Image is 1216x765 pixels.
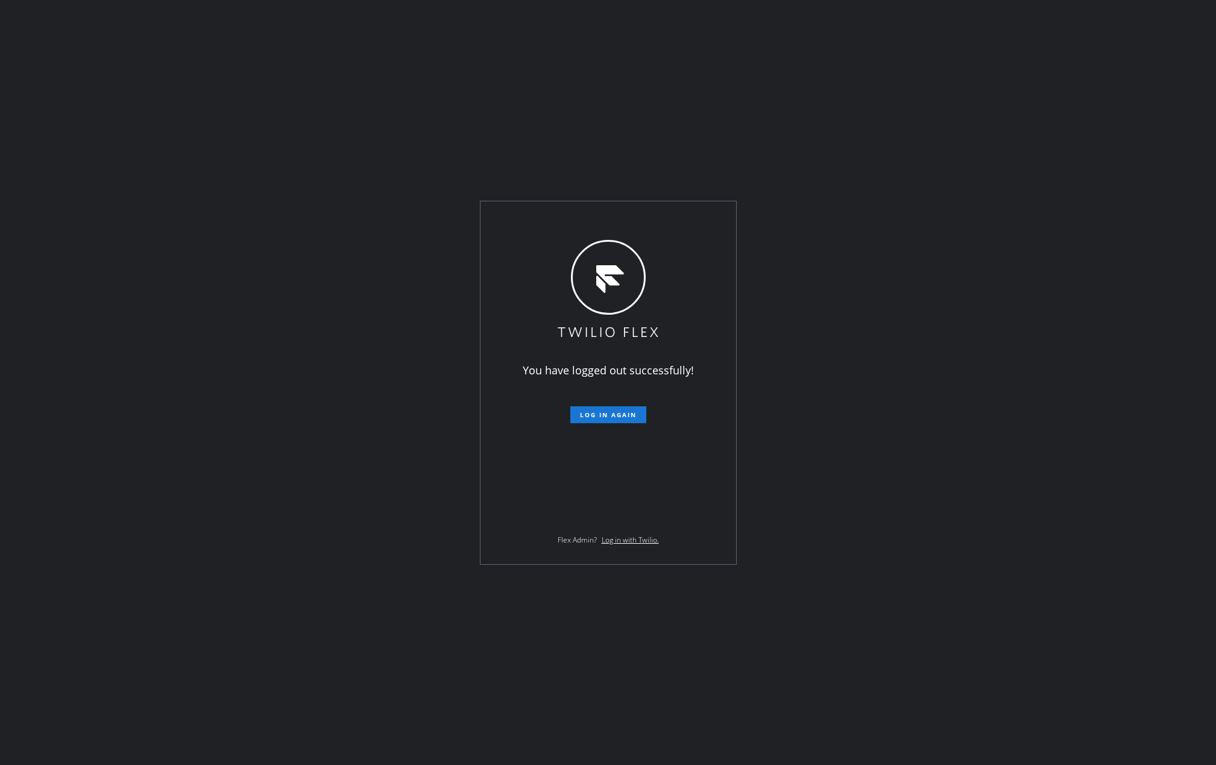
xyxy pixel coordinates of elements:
a: Log in with Twilio. [602,535,659,545]
span: Flex Admin? [558,535,597,545]
span: You have logged out successfully! [523,363,694,377]
button: Log in again [570,406,646,423]
span: Log in again [580,411,637,419]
